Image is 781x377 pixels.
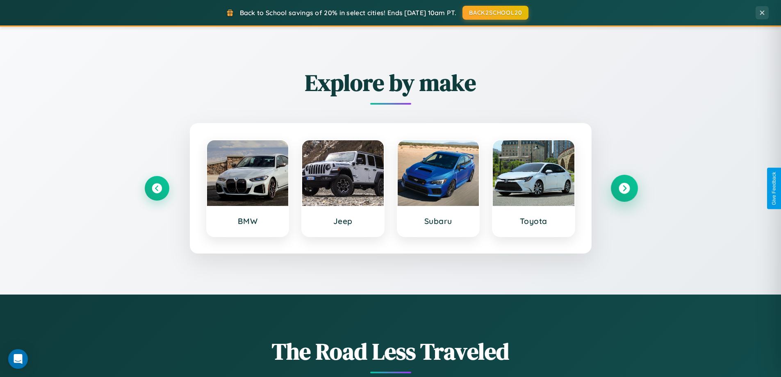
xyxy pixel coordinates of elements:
h3: Toyota [501,216,566,226]
div: Open Intercom Messenger [8,349,28,369]
div: Give Feedback [771,172,777,205]
h3: Jeep [310,216,376,226]
button: BACK2SCHOOL20 [462,6,528,20]
h3: BMW [215,216,280,226]
h3: Subaru [406,216,471,226]
h2: Explore by make [145,67,637,98]
h1: The Road Less Traveled [145,336,637,367]
span: Back to School savings of 20% in select cities! Ends [DATE] 10am PT. [240,9,456,17]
